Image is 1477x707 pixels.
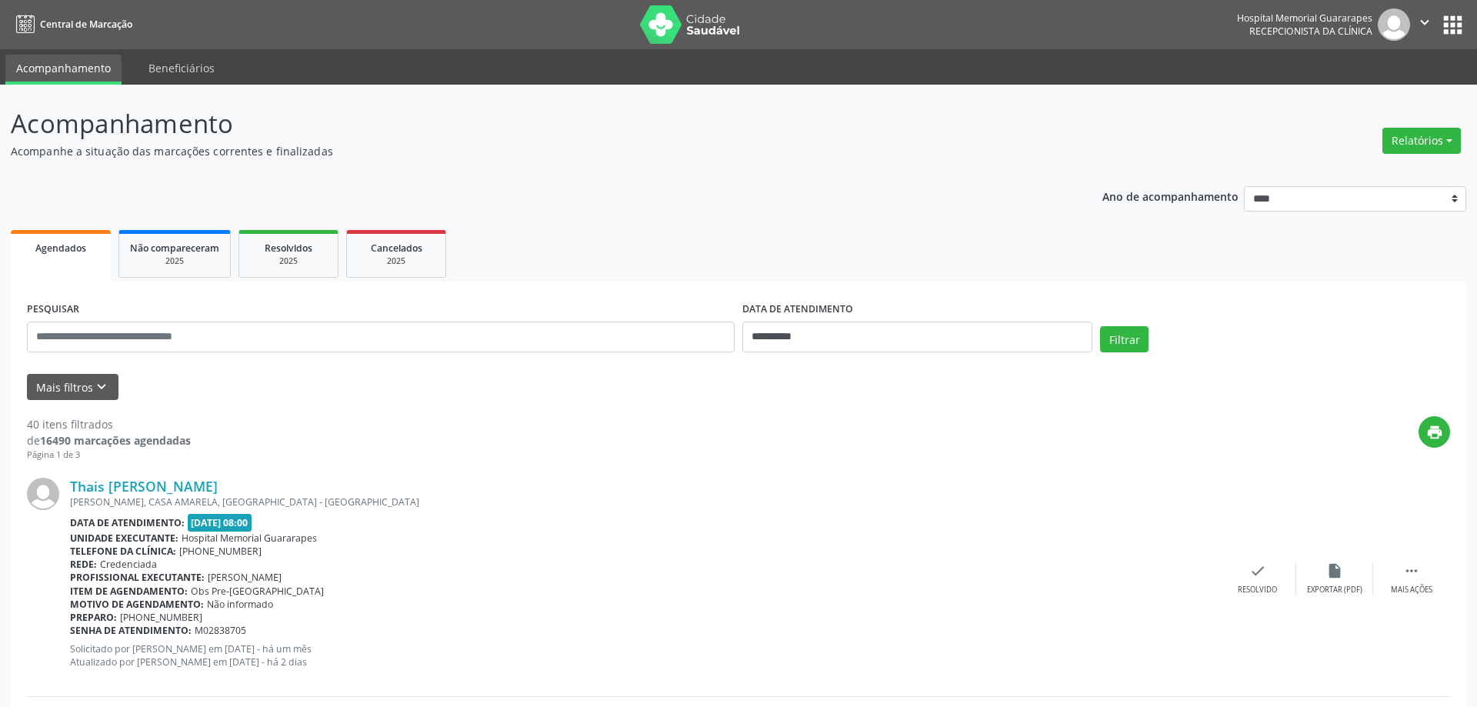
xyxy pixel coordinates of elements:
[1102,186,1239,205] p: Ano de acompanhamento
[70,642,1219,669] p: Solicitado por [PERSON_NAME] em [DATE] - há um mês Atualizado por [PERSON_NAME] em [DATE] - há 2 ...
[1403,562,1420,579] i: 
[1326,562,1343,579] i: insert_drive_file
[27,416,191,432] div: 40 itens filtrados
[70,571,205,584] b: Profissional executante:
[130,255,219,267] div: 2025
[208,571,282,584] span: [PERSON_NAME]
[120,611,202,624] span: [PHONE_NUMBER]
[93,379,110,395] i: keyboard_arrow_down
[188,514,252,532] span: [DATE] 08:00
[70,532,178,545] b: Unidade executante:
[130,242,219,255] span: Não compareceram
[358,255,435,267] div: 2025
[40,433,191,448] strong: 16490 marcações agendadas
[27,374,118,401] button: Mais filtroskeyboard_arrow_down
[11,143,1029,159] p: Acompanhe a situação das marcações correntes e finalizadas
[70,611,117,624] b: Preparo:
[1249,562,1266,579] i: check
[1378,8,1410,41] img: img
[207,598,273,611] span: Não informado
[371,242,422,255] span: Cancelados
[35,242,86,255] span: Agendados
[70,624,192,637] b: Senha de atendimento:
[1416,14,1433,31] i: 
[742,298,853,322] label: DATA DE ATENDIMENTO
[1410,8,1439,41] button: 
[265,242,312,255] span: Resolvidos
[182,532,317,545] span: Hospital Memorial Guararapes
[1382,128,1461,154] button: Relatórios
[1419,416,1450,448] button: print
[179,545,262,558] span: [PHONE_NUMBER]
[100,558,157,571] span: Credenciada
[27,478,59,510] img: img
[1237,12,1372,25] div: Hospital Memorial Guararapes
[70,495,1219,509] div: [PERSON_NAME], CASA AMARELA, [GEOGRAPHIC_DATA] - [GEOGRAPHIC_DATA]
[1391,585,1432,595] div: Mais ações
[27,449,191,462] div: Página 1 de 3
[1100,326,1149,352] button: Filtrar
[70,516,185,529] b: Data de atendimento:
[70,545,176,558] b: Telefone da clínica:
[5,55,122,85] a: Acompanhamento
[1426,424,1443,441] i: print
[1238,585,1277,595] div: Resolvido
[70,585,188,598] b: Item de agendamento:
[191,585,324,598] span: Obs Pre-[GEOGRAPHIC_DATA]
[40,18,132,31] span: Central de Marcação
[11,12,132,37] a: Central de Marcação
[11,105,1029,143] p: Acompanhamento
[1249,25,1372,38] span: Recepcionista da clínica
[250,255,327,267] div: 2025
[1307,585,1362,595] div: Exportar (PDF)
[195,624,246,637] span: M02838705
[70,558,97,571] b: Rede:
[1439,12,1466,38] button: apps
[27,432,191,449] div: de
[138,55,225,82] a: Beneficiários
[70,598,204,611] b: Motivo de agendamento:
[70,478,218,495] a: Thais [PERSON_NAME]
[27,298,79,322] label: PESQUISAR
